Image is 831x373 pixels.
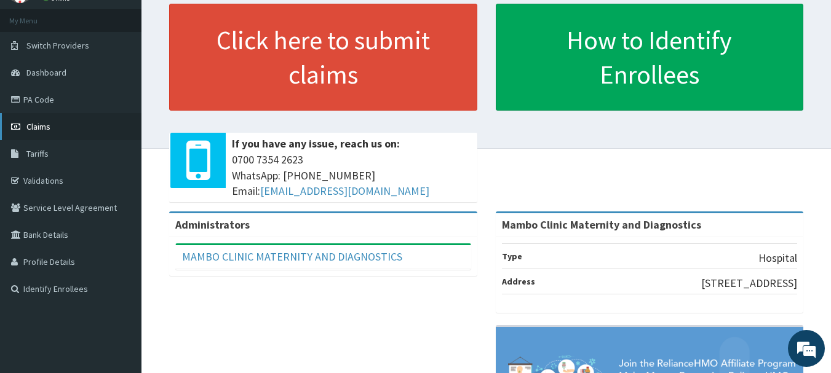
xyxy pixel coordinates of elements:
strong: Mambo Clinic Maternity and Diagnostics [502,218,701,232]
b: Type [502,251,522,262]
b: Administrators [175,218,250,232]
b: If you have any issue, reach us on: [232,136,400,151]
span: Tariffs [26,148,49,159]
b: Address [502,276,535,287]
a: Click here to submit claims [169,4,477,111]
span: Dashboard [26,67,66,78]
a: How to Identify Enrollees [496,4,804,111]
p: Hospital [758,250,797,266]
span: Switch Providers [26,40,89,51]
span: Claims [26,121,50,132]
a: [EMAIL_ADDRESS][DOMAIN_NAME] [260,184,429,198]
p: [STREET_ADDRESS] [701,275,797,291]
a: MAMBO CLINIC MATERNITY AND DIAGNOSTICS [182,249,402,264]
span: 0700 7354 2623 WhatsApp: [PHONE_NUMBER] Email: [232,152,471,199]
